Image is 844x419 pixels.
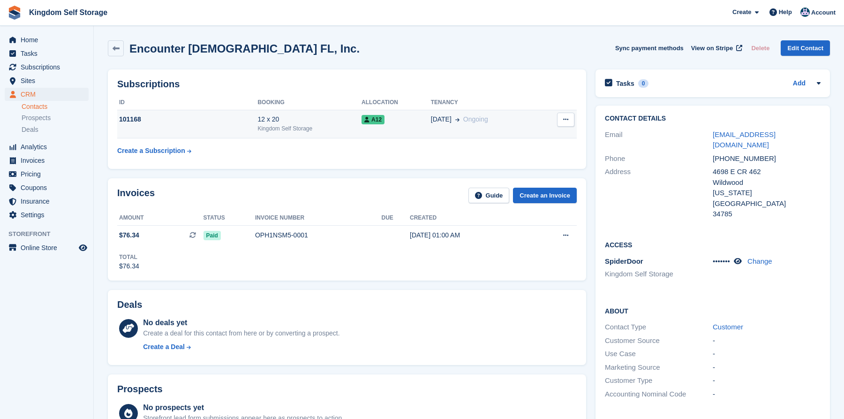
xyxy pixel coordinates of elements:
a: Add [793,78,806,89]
th: Amount [117,211,203,226]
span: Subscriptions [21,61,77,74]
div: 12 x 20 [257,114,362,124]
div: Email [605,130,713,151]
a: [EMAIL_ADDRESS][DOMAIN_NAME] [713,130,776,149]
span: Deals [22,125,38,134]
span: View on Stripe [691,44,733,53]
a: menu [5,33,89,46]
span: Coupons [21,181,77,194]
a: menu [5,208,89,221]
span: Home [21,33,77,46]
a: Create a Subscription [117,142,191,160]
div: - [713,335,821,346]
a: menu [5,88,89,101]
span: Sites [21,74,77,87]
h2: Prospects [117,384,163,395]
a: menu [5,154,89,167]
div: Address [605,167,713,220]
div: $76.34 [119,261,139,271]
div: [GEOGRAPHIC_DATA] [713,198,821,209]
div: Phone [605,153,713,164]
span: [DATE] [431,114,452,124]
h2: About [605,306,821,315]
div: Create a deal for this contact from here or by converting a prospect. [143,328,339,338]
div: Customer Type [605,375,713,386]
span: CRM [21,88,77,101]
div: 34785 [713,209,821,220]
div: Total [119,253,139,261]
img: Bradley Werlin [800,8,810,17]
span: Tasks [21,47,77,60]
a: menu [5,74,89,87]
li: Kingdom Self Storage [605,269,713,280]
a: Change [747,257,772,265]
div: [PHONE_NUMBER] [713,153,821,164]
a: Deals [22,125,89,135]
th: Allocation [362,95,431,110]
th: Status [203,211,255,226]
span: Invoices [21,154,77,167]
a: Create an Invoice [513,188,577,203]
a: menu [5,47,89,60]
div: No deals yet [143,317,339,328]
h2: Encounter [DEMOGRAPHIC_DATA] FL, Inc. [129,42,360,55]
a: menu [5,61,89,74]
div: Kingdom Self Storage [257,124,362,133]
h2: Access [605,240,821,249]
h2: Tasks [616,79,634,88]
a: Kingdom Self Storage [25,5,111,20]
span: Paid [203,231,221,240]
a: Edit Contact [781,40,830,56]
h2: Contact Details [605,115,821,122]
a: menu [5,241,89,254]
div: 4698 E CR 462 [713,167,821,177]
a: Customer [713,323,743,331]
th: Created [410,211,530,226]
span: Settings [21,208,77,221]
a: Contacts [22,102,89,111]
span: Account [811,8,836,17]
span: $76.34 [119,230,139,240]
div: 0 [638,79,649,88]
div: - [713,389,821,400]
a: Guide [468,188,510,203]
div: Customer Source [605,335,713,346]
div: Contact Type [605,322,713,333]
a: View on Stripe [687,40,744,56]
span: Analytics [21,140,77,153]
div: Accounting Nominal Code [605,389,713,400]
div: - [713,349,821,359]
th: Invoice number [255,211,382,226]
div: - [713,362,821,373]
th: Tenancy [431,95,540,110]
a: menu [5,168,89,181]
div: No prospects yet [143,402,344,413]
span: Create [732,8,751,17]
a: menu [5,140,89,153]
span: Help [779,8,792,17]
div: Create a Subscription [117,146,185,156]
span: Pricing [21,168,77,181]
h2: Deals [117,299,142,310]
span: Prospects [22,114,51,122]
div: Use Case [605,349,713,359]
div: [DATE] 01:00 AM [410,230,530,240]
span: SpiderDoor [605,257,643,265]
span: Insurance [21,195,77,208]
div: - [713,375,821,386]
a: Preview store [77,242,89,253]
div: Create a Deal [143,342,185,352]
a: menu [5,181,89,194]
img: stora-icon-8386f47178a22dfd0bd8f6a31ec36ba5ce8667c1dd55bd0f319d3a0aa187defe.svg [8,6,22,20]
th: ID [117,95,257,110]
button: Sync payment methods [615,40,684,56]
span: Storefront [8,229,93,239]
a: menu [5,195,89,208]
div: 101168 [117,114,257,124]
button: Delete [747,40,773,56]
span: Online Store [21,241,77,254]
span: A12 [362,115,384,124]
div: [US_STATE] [713,188,821,198]
a: Prospects [22,113,89,123]
a: Create a Deal [143,342,339,352]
